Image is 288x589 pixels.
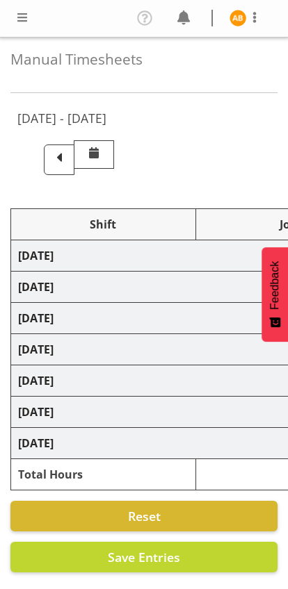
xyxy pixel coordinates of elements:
span: Feedback [269,261,281,310]
button: Save Entries [10,542,278,572]
h4: Manual Timesheets [10,51,278,67]
h5: [DATE] - [DATE] [17,110,106,126]
div: Shift [18,216,189,233]
td: Total Hours [11,459,196,490]
button: Reset [10,501,278,531]
span: Reset [128,508,161,524]
img: angela-burrill10486.jpg [230,10,246,26]
button: Feedback - Show survey [262,247,288,342]
span: Save Entries [108,549,180,565]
